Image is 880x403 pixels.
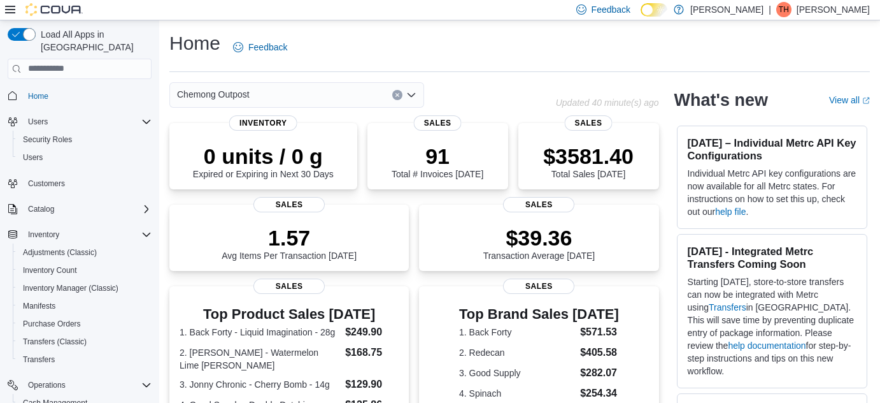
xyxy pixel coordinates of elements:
[13,279,157,297] button: Inventory Manager (Classic)
[23,176,70,191] a: Customers
[23,152,43,163] span: Users
[23,247,97,258] span: Adjustments (Classic)
[222,225,357,251] p: 1.57
[253,279,325,294] span: Sales
[690,2,763,17] p: [PERSON_NAME]
[345,325,399,340] dd: $249.90
[23,265,77,275] span: Inventory Count
[28,91,48,101] span: Home
[18,316,152,332] span: Purchase Orders
[248,41,287,54] span: Feedback
[688,275,856,377] p: Starting [DATE], store-to-store transfers can now be integrated with Metrc using in [GEOGRAPHIC_D...
[18,150,48,165] a: Users
[25,3,83,16] img: Cova
[18,298,152,314] span: Manifests
[23,227,64,242] button: Inventory
[779,2,789,17] span: TH
[580,386,619,401] dd: $254.34
[3,87,157,105] button: Home
[18,150,152,165] span: Users
[23,319,81,329] span: Purchase Orders
[459,326,575,339] dt: 1. Back Forty
[565,115,613,131] span: Sales
[414,115,462,131] span: Sales
[674,90,768,110] h2: What's new
[18,352,60,367] a: Transfers
[3,376,157,394] button: Operations
[580,345,619,360] dd: $405.58
[459,346,575,359] dt: 2. Redecan
[23,114,152,129] span: Users
[769,2,771,17] p: |
[18,334,152,349] span: Transfers (Classic)
[28,117,48,127] span: Users
[580,365,619,381] dd: $282.07
[13,149,157,166] button: Users
[13,244,157,261] button: Adjustments (Classic)
[3,200,157,218] button: Catalog
[3,174,157,193] button: Customers
[18,245,152,260] span: Adjustments (Classic)
[177,87,250,102] span: Chemong Outpost
[23,88,152,104] span: Home
[406,90,416,100] button: Open list of options
[23,175,152,191] span: Customers
[180,378,340,391] dt: 3. Jonny Chronic - Cherry Bomb - 14g
[503,279,574,294] span: Sales
[28,380,66,390] span: Operations
[23,377,71,393] button: Operations
[862,97,870,105] svg: External link
[23,89,53,104] a: Home
[709,302,746,312] a: Transfers
[392,90,402,100] button: Clear input
[797,2,870,17] p: [PERSON_NAME]
[503,197,574,212] span: Sales
[543,143,634,169] p: $3581.40
[543,143,634,179] div: Total Sales [DATE]
[13,315,157,333] button: Purchase Orders
[180,326,340,339] dt: 1. Back Forty - Liquid Imagination - 28g
[23,114,53,129] button: Users
[483,225,595,251] p: $39.36
[18,298,60,314] a: Manifests
[556,98,659,108] p: Updated 40 minute(s) ago
[28,204,54,214] span: Catalog
[3,113,157,131] button: Users
[18,263,82,278] a: Inventory Count
[23,201,152,217] span: Catalog
[13,333,157,351] button: Transfers (Classic)
[776,2,791,17] div: Tim Hales
[13,131,157,149] button: Security Roles
[18,316,86,332] a: Purchase Orders
[688,136,856,162] h3: [DATE] – Individual Metrc API Key Configurations
[715,207,746,217] a: help file
[18,281,124,296] a: Inventory Manager (Classic)
[180,346,340,372] dt: 2. [PERSON_NAME] - Watermelon Lime [PERSON_NAME]
[23,337,87,347] span: Transfers (Classic)
[483,225,595,261] div: Transaction Average [DATE]
[23,227,152,242] span: Inventory
[23,201,59,217] button: Catalog
[592,3,630,16] span: Feedback
[229,115,297,131] span: Inventory
[641,3,667,17] input: Dark Mode
[18,132,77,147] a: Security Roles
[222,225,357,261] div: Avg Items Per Transaction [DATE]
[36,28,152,54] span: Load All Apps in [GEOGRAPHIC_DATA]
[18,263,152,278] span: Inventory Count
[28,179,65,189] span: Customers
[193,143,334,169] p: 0 units / 0 g
[688,245,856,270] h3: [DATE] - Integrated Metrc Transfers Coming Soon
[18,334,92,349] a: Transfers (Classic)
[18,281,152,296] span: Inventory Manager (Classic)
[728,341,805,351] a: help documentation
[23,283,118,293] span: Inventory Manager (Classic)
[18,132,152,147] span: Security Roles
[23,301,55,311] span: Manifests
[23,135,72,145] span: Security Roles
[3,226,157,244] button: Inventory
[345,377,399,392] dd: $129.90
[253,197,325,212] span: Sales
[13,261,157,279] button: Inventory Count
